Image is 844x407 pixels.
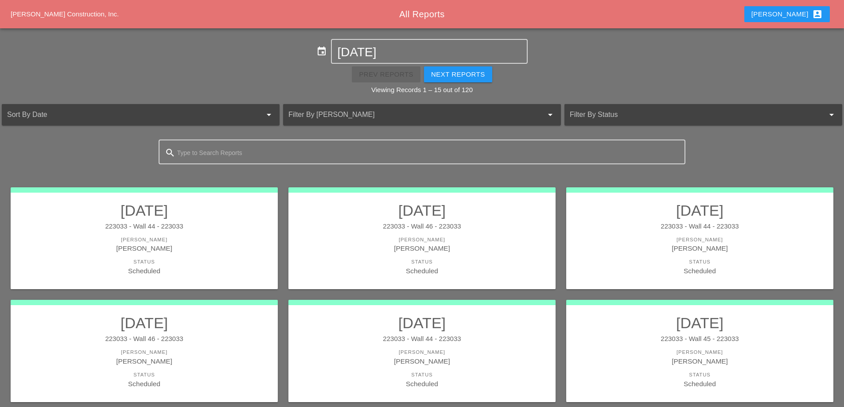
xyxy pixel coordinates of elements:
[11,10,119,18] a: [PERSON_NAME] Construction, Inc.
[297,349,547,356] div: [PERSON_NAME]
[575,236,825,244] div: [PERSON_NAME]
[297,379,547,389] div: Scheduled
[575,243,825,253] div: [PERSON_NAME]
[431,70,485,80] div: Next Reports
[399,9,444,19] span: All Reports
[19,349,269,356] div: [PERSON_NAME]
[575,356,825,366] div: [PERSON_NAME]
[812,9,823,19] i: account_box
[826,109,837,120] i: arrow_drop_down
[297,356,547,366] div: [PERSON_NAME]
[575,334,825,344] div: 223033 - Wall 45 - 223033
[19,314,269,388] a: [DATE]223033 - Wall 46 - 223033[PERSON_NAME][PERSON_NAME]StatusScheduled
[575,202,825,219] h2: [DATE]
[297,221,547,232] div: 223033 - Wall 46 - 223033
[575,221,825,232] div: 223033 - Wall 44 - 223033
[297,243,547,253] div: [PERSON_NAME]
[19,221,269,232] div: 223033 - Wall 44 - 223033
[297,202,547,219] h2: [DATE]
[575,266,825,276] div: Scheduled
[575,258,825,266] div: Status
[177,146,667,160] input: Type to Search Reports
[337,45,521,59] input: Select Date
[297,236,547,244] div: [PERSON_NAME]
[19,202,269,276] a: [DATE]223033 - Wall 44 - 223033[PERSON_NAME][PERSON_NAME]StatusScheduled
[19,202,269,219] h2: [DATE]
[575,371,825,379] div: Status
[19,258,269,266] div: Status
[19,379,269,389] div: Scheduled
[575,314,825,332] h2: [DATE]
[19,371,269,379] div: Status
[19,243,269,253] div: [PERSON_NAME]
[19,236,269,244] div: [PERSON_NAME]
[19,266,269,276] div: Scheduled
[19,334,269,344] div: 223033 - Wall 46 - 223033
[575,349,825,356] div: [PERSON_NAME]
[297,202,547,276] a: [DATE]223033 - Wall 46 - 223033[PERSON_NAME][PERSON_NAME]StatusScheduled
[165,147,175,158] i: search
[19,356,269,366] div: [PERSON_NAME]
[751,9,823,19] div: [PERSON_NAME]
[575,202,825,276] a: [DATE]223033 - Wall 44 - 223033[PERSON_NAME][PERSON_NAME]StatusScheduled
[424,66,492,82] button: Next Reports
[297,266,547,276] div: Scheduled
[297,371,547,379] div: Status
[264,109,274,120] i: arrow_drop_down
[297,258,547,266] div: Status
[575,314,825,388] a: [DATE]223033 - Wall 45 - 223033[PERSON_NAME][PERSON_NAME]StatusScheduled
[545,109,556,120] i: arrow_drop_down
[316,46,327,57] i: event
[297,314,547,332] h2: [DATE]
[575,379,825,389] div: Scheduled
[297,314,547,388] a: [DATE]223033 - Wall 44 - 223033[PERSON_NAME][PERSON_NAME]StatusScheduled
[19,314,269,332] h2: [DATE]
[744,6,830,22] button: [PERSON_NAME]
[297,334,547,344] div: 223033 - Wall 44 - 223033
